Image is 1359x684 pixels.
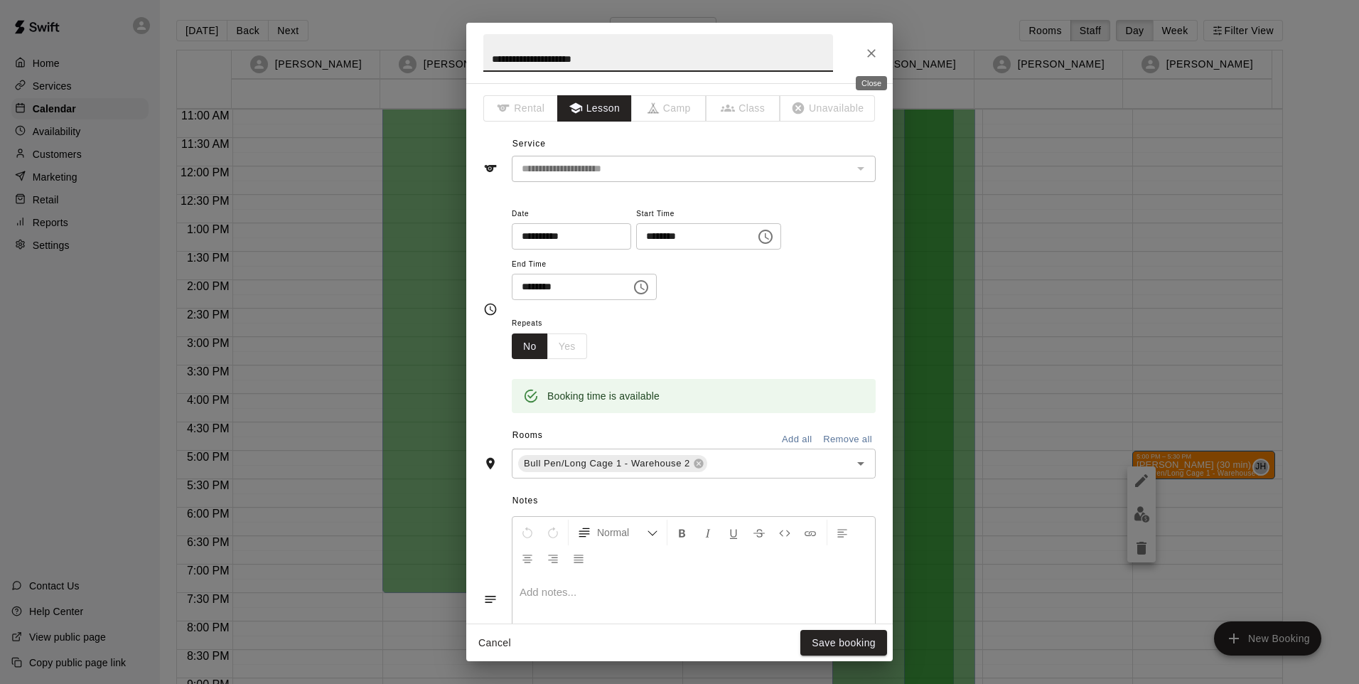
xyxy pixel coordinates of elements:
[566,545,591,571] button: Justify Align
[859,41,884,66] button: Close
[541,545,565,571] button: Right Align
[512,333,587,360] div: outlined button group
[483,95,558,122] span: The type of an existing booking cannot be changed
[515,545,539,571] button: Center Align
[512,333,548,360] button: No
[780,95,876,122] span: The type of an existing booking cannot be changed
[512,223,621,250] input: Choose date, selected date is Sep 17, 2025
[512,205,631,224] span: Date
[557,95,632,122] button: Lesson
[707,95,781,122] span: The type of an existing booking cannot be changed
[515,520,539,545] button: Undo
[774,429,820,451] button: Add all
[627,273,655,301] button: Choose time, selected time is 5:30 PM
[820,429,876,451] button: Remove all
[800,630,887,656] button: Save booking
[670,520,694,545] button: Format Bold
[798,520,822,545] button: Insert Link
[851,454,871,474] button: Open
[512,139,546,149] span: Service
[721,520,746,545] button: Format Underline
[518,456,696,471] span: Bull Pen/Long Cage 1 - Warehouse 2
[751,223,780,251] button: Choose time, selected time is 5:00 PM
[512,490,876,513] span: Notes
[636,205,781,224] span: Start Time
[773,520,797,545] button: Insert Code
[512,314,598,333] span: Repeats
[472,630,517,656] button: Cancel
[571,520,664,545] button: Formatting Options
[747,520,771,545] button: Format Strikethrough
[856,76,887,90] div: Close
[512,430,543,440] span: Rooms
[483,161,498,176] svg: Service
[696,520,720,545] button: Format Italics
[518,455,707,472] div: Bull Pen/Long Cage 1 - Warehouse 2
[483,456,498,471] svg: Rooms
[597,525,647,540] span: Normal
[632,95,707,122] span: The type of an existing booking cannot be changed
[541,520,565,545] button: Redo
[830,520,854,545] button: Left Align
[512,255,657,274] span: End Time
[483,302,498,316] svg: Timing
[483,592,498,606] svg: Notes
[512,156,876,182] div: The service of an existing booking cannot be changed
[547,383,660,409] div: Booking time is available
